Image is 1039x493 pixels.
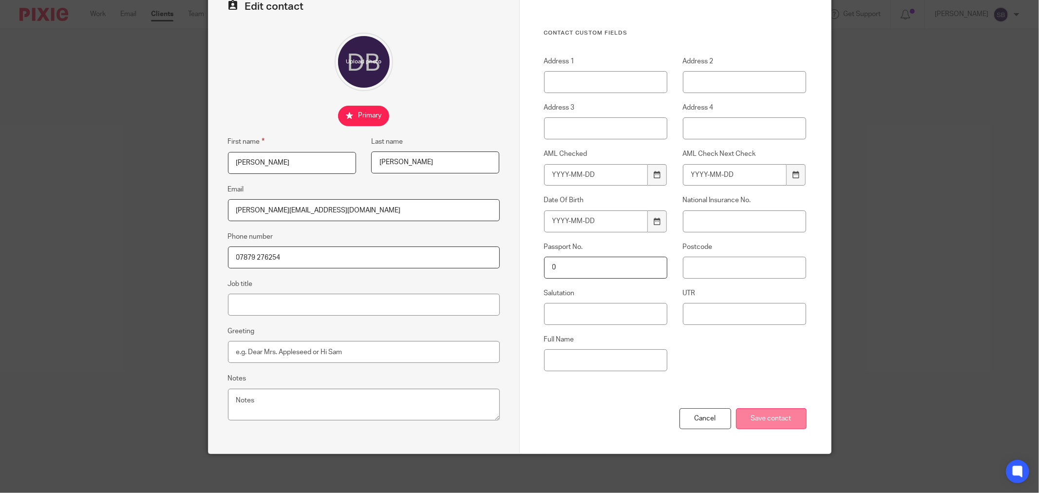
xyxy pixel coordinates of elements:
[683,57,807,66] label: Address 2
[683,103,807,113] label: Address 4
[544,149,668,159] label: AML Checked
[544,195,668,205] label: Date Of Birth
[544,288,668,298] label: Salutation
[228,326,255,336] label: Greeting
[544,164,648,186] input: YYYY-MM-DD
[228,232,273,242] label: Phone number
[683,164,787,186] input: YYYY-MM-DD
[371,137,403,147] label: Last name
[228,279,253,289] label: Job title
[683,195,807,205] label: National Insurance No.
[544,57,668,66] label: Address 1
[683,242,807,252] label: Postcode
[544,29,807,37] h3: Contact Custom fields
[228,185,244,194] label: Email
[544,242,668,252] label: Passport No.
[544,335,668,344] label: Full Name
[228,341,500,363] input: e.g. Dear Mrs. Appleseed or Hi Sam
[544,210,648,232] input: YYYY-MM-DD
[683,149,807,159] label: AML Check Next Check
[683,288,807,298] label: UTR
[736,408,807,429] input: Save contact
[544,103,668,113] label: Address 3
[228,374,246,383] label: Notes
[680,408,731,429] div: Cancel
[228,136,265,147] label: First name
